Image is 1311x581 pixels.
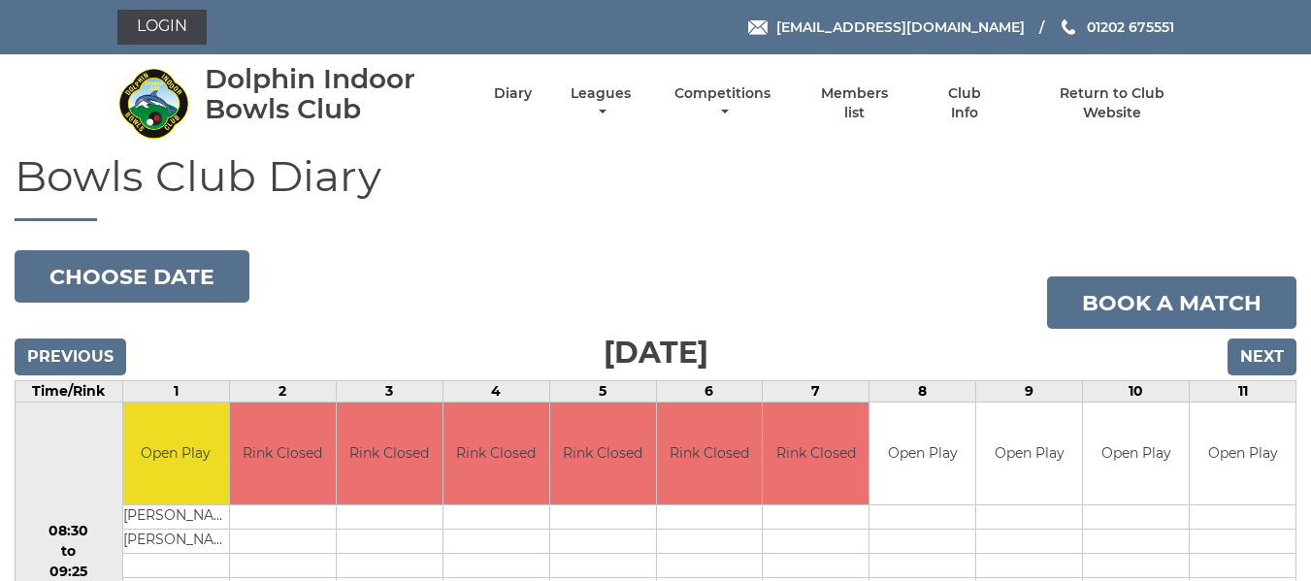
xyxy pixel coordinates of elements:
[229,381,336,403] td: 2
[657,403,763,504] td: Rink Closed
[1062,19,1075,35] img: Phone us
[566,84,636,122] a: Leagues
[549,381,656,403] td: 5
[230,403,336,504] td: Rink Closed
[1087,18,1174,36] span: 01202 675551
[1083,381,1190,403] td: 10
[656,381,763,403] td: 6
[869,403,975,504] td: Open Play
[550,403,656,504] td: Rink Closed
[442,381,549,403] td: 4
[123,504,229,529] td: [PERSON_NAME]
[1190,381,1296,403] td: 11
[671,84,776,122] a: Competitions
[123,403,229,504] td: Open Play
[1059,16,1174,38] a: Phone us 01202 675551
[976,403,1082,504] td: Open Play
[1228,339,1296,375] input: Next
[15,250,249,303] button: Choose date
[748,20,768,35] img: Email
[869,381,976,403] td: 8
[1190,403,1295,504] td: Open Play
[1083,403,1189,504] td: Open Play
[934,84,997,122] a: Club Info
[763,403,869,504] td: Rink Closed
[494,84,532,103] a: Diary
[337,403,442,504] td: Rink Closed
[15,339,126,375] input: Previous
[123,529,229,553] td: [PERSON_NAME]
[117,10,207,45] a: Login
[809,84,899,122] a: Members list
[443,403,549,504] td: Rink Closed
[976,381,1083,403] td: 9
[205,64,460,124] div: Dolphin Indoor Bowls Club
[1030,84,1194,122] a: Return to Club Website
[1047,276,1296,329] a: Book a match
[117,67,190,140] img: Dolphin Indoor Bowls Club
[748,16,1025,38] a: Email [EMAIL_ADDRESS][DOMAIN_NAME]
[15,152,1296,221] h1: Bowls Club Diary
[336,381,442,403] td: 3
[776,18,1025,36] span: [EMAIL_ADDRESS][DOMAIN_NAME]
[16,381,123,403] td: Time/Rink
[122,381,229,403] td: 1
[763,381,869,403] td: 7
